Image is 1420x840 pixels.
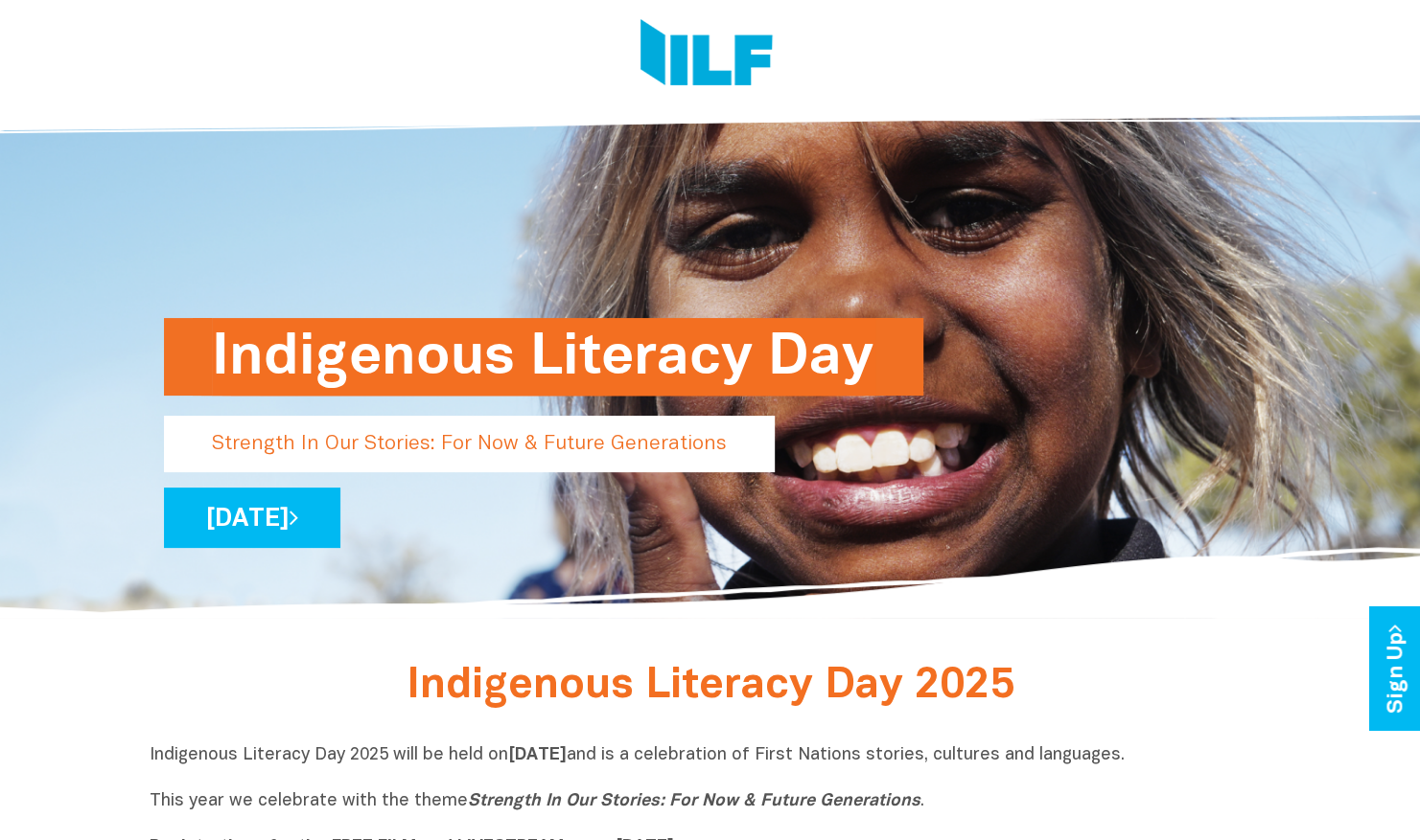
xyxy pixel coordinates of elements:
[508,747,567,763] b: [DATE]
[164,488,340,548] a: [DATE]
[468,793,920,809] i: Strength In Our Stories: For Now & Future Generations
[640,19,773,91] img: Logo
[164,416,775,472] p: Strength In Our Stories: For Now & Future Generations
[212,318,875,396] h1: Indigenous Literacy Day
[407,667,1014,706] span: Indigenous Literacy Day 2025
